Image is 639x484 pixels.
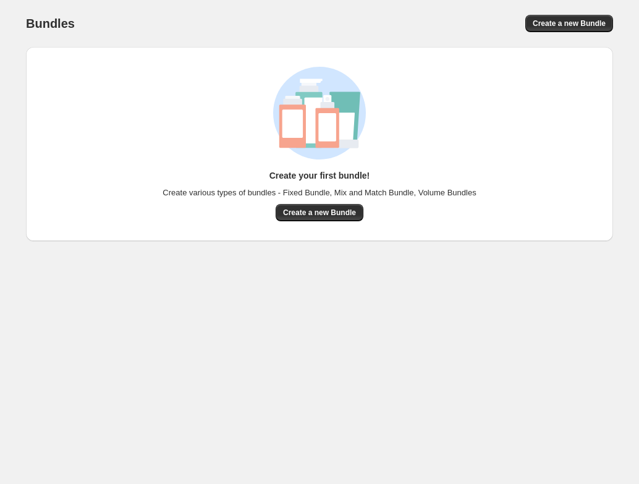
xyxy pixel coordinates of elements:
span: Create a new Bundle [283,208,356,218]
button: Create a new Bundle [276,204,363,221]
span: Create various types of bundles - Fixed Bundle, Mix and Match Bundle, Volume Bundles [163,187,476,199]
h1: Bundles [26,16,75,31]
button: Create a new Bundle [525,15,613,32]
span: Create a new Bundle [533,19,606,28]
h3: Create your first bundle! [269,169,370,182]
